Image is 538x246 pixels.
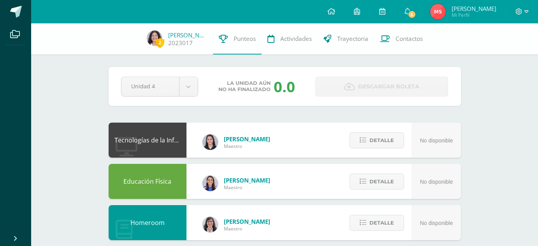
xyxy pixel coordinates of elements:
button: Detalle [350,132,404,148]
div: 0.0 [274,76,295,97]
span: Contactos [396,35,423,43]
span: No disponible [420,137,453,144]
img: 11d0a4ab3c631824f792e502224ffe6b.png [202,217,218,232]
a: Punteos [213,23,262,54]
span: Punteos [234,35,256,43]
a: [PERSON_NAME] [168,31,207,39]
a: 2023017 [168,39,193,47]
span: Mi Perfil [452,12,496,18]
img: 0eea5a6ff783132be5fd5ba128356f6f.png [202,176,218,191]
span: Detalle [369,216,394,230]
span: No disponible [420,179,453,185]
img: b124f6f8ebcf3e86d9fe5e1614d7cd42.png [147,30,162,46]
span: Trayectoria [337,35,368,43]
div: Tecnologías de la Información y Comunicación: Computación [109,123,186,158]
span: La unidad aún no ha finalizado [218,80,271,93]
img: fb703a472bdb86d4ae91402b7cff009e.png [430,4,446,19]
span: 2 [156,38,164,47]
span: Descargar boleta [358,77,419,96]
span: Maestro [224,143,270,149]
a: Trayectoria [318,23,374,54]
span: Maestro [224,225,270,232]
span: [PERSON_NAME] [452,5,496,12]
span: [PERSON_NAME] [224,218,270,225]
a: Contactos [374,23,429,54]
span: [PERSON_NAME] [224,135,270,143]
span: No disponible [420,220,453,226]
span: Actividades [280,35,312,43]
a: Unidad 4 [121,77,198,96]
span: Maestro [224,184,270,191]
span: 5 [408,10,416,19]
a: Actividades [262,23,318,54]
span: [PERSON_NAME] [224,176,270,184]
span: Detalle [369,133,394,148]
button: Detalle [350,174,404,190]
div: Educación Física [109,164,186,199]
button: Detalle [350,215,404,231]
div: Homeroom [109,205,186,240]
span: Unidad 4 [131,77,169,95]
img: dbcf09110664cdb6f63fe058abfafc14.png [202,134,218,150]
span: Detalle [369,174,394,189]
